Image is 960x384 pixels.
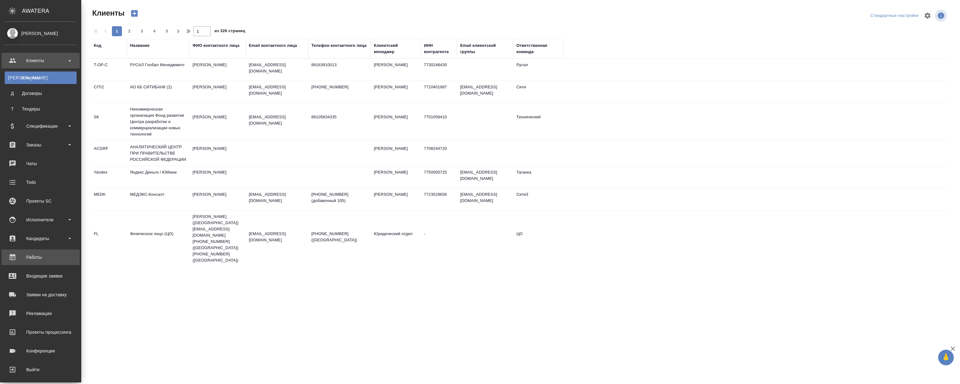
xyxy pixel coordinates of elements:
[421,142,457,164] td: 7708244720
[127,228,189,249] td: Физическое лицо (ЦО)
[8,75,73,81] div: Клиенты
[421,188,457,210] td: 7723529656
[2,175,80,190] a: Todo
[249,62,305,74] p: [EMAIL_ADDRESS][DOMAIN_NAME]
[5,87,77,100] a: ДДоговоры
[311,62,368,68] p: 89163910013
[938,350,954,365] button: 🙏
[189,81,246,103] td: [PERSON_NAME]
[5,178,77,187] div: Todo
[22,5,81,17] div: AWATERA
[457,166,513,188] td: [EMAIL_ADDRESS][DOMAIN_NAME]
[189,188,246,210] td: [PERSON_NAME]
[124,28,134,34] span: 2
[91,59,127,81] td: T-OP-C
[513,111,563,133] td: Технический
[5,327,77,337] div: Проекты процессинга
[421,166,457,188] td: 7750005725
[2,287,80,303] a: Заявки на доставку
[5,215,77,224] div: Исполнители
[513,59,563,81] td: Русал
[869,11,920,21] div: split button
[127,8,142,19] button: Создать
[91,166,127,188] td: Yandex
[371,111,421,133] td: [PERSON_NAME]
[311,42,367,49] div: Телефон контактного лица
[513,166,563,188] td: Таганка
[5,253,77,262] div: Работы
[371,228,421,249] td: Юридический отдел
[91,142,127,164] td: ACGRF
[91,111,127,133] td: SK
[371,59,421,81] td: [PERSON_NAME]
[189,210,246,267] td: [PERSON_NAME] ([GEOGRAPHIC_DATA]) [EMAIL_ADDRESS][DOMAIN_NAME] [PHONE_NUMBER] ([GEOGRAPHIC_DATA])...
[421,59,457,81] td: 7730248430
[149,26,159,36] button: 4
[2,249,80,265] a: Работы
[94,42,101,49] div: Код
[2,306,80,321] a: Рекламации
[137,26,147,36] button: 3
[516,42,560,55] div: Ответственная команда
[2,193,80,209] a: Проекты SC
[91,81,127,103] td: CITI2
[2,324,80,340] a: Проекты процессинга
[189,166,246,188] td: [PERSON_NAME]
[127,103,189,140] td: Некоммерческая организация Фонд развития Центра разработки и коммерциализации новых технологий
[214,27,245,36] span: из 326 страниц
[311,84,368,90] p: [PHONE_NUMBER]
[5,346,77,356] div: Конференции
[5,290,77,299] div: Заявки на доставку
[162,26,172,36] button: 5
[8,106,73,112] div: Тендеры
[371,142,421,164] td: [PERSON_NAME]
[5,71,77,84] a: [PERSON_NAME]Клиенты
[457,81,513,103] td: [EMAIL_ADDRESS][DOMAIN_NAME]
[127,166,189,188] td: Яндекс Деньги / ЮМани
[460,42,510,55] div: Email клиентской группы
[374,42,418,55] div: Клиентский менеджер
[193,42,239,49] div: ФИО контактного лица
[249,191,305,204] p: [EMAIL_ADDRESS][DOMAIN_NAME]
[8,90,73,96] div: Договоры
[371,188,421,210] td: [PERSON_NAME]
[920,8,935,23] span: Настроить таблицу
[5,56,77,65] div: Клиенты
[5,30,77,37] div: [PERSON_NAME]
[127,59,189,81] td: РУСАЛ Глобал Менеджмент
[5,196,77,206] div: Проекты SC
[5,121,77,131] div: Спецификации
[189,59,246,81] td: [PERSON_NAME]
[421,111,457,133] td: 7701058410
[249,84,305,96] p: [EMAIL_ADDRESS][DOMAIN_NAME]
[457,188,513,210] td: [EMAIL_ADDRESS][DOMAIN_NAME]
[311,114,368,120] p: 89105834335
[935,10,948,22] span: Посмотреть информацию
[2,156,80,171] a: Чаты
[5,309,77,318] div: Рекламации
[124,26,134,36] button: 2
[91,188,127,210] td: MEDK
[311,191,368,204] p: [PHONE_NUMBER] (добавочный 105)
[2,362,80,377] a: Выйти
[5,103,77,115] a: ТТендеры
[249,42,297,49] div: Email контактного лица
[91,228,127,249] td: FL
[149,28,159,34] span: 4
[249,231,305,243] p: [EMAIL_ADDRESS][DOMAIN_NAME]
[137,28,147,34] span: 3
[421,228,457,249] td: -
[91,8,124,18] span: Клиенты
[513,188,563,210] td: Сити3
[5,365,77,374] div: Выйти
[189,111,246,133] td: [PERSON_NAME]
[5,271,77,281] div: Входящие заявки
[249,114,305,126] p: [EMAIL_ADDRESS][DOMAIN_NAME]
[424,42,454,55] div: ИНН контрагента
[371,166,421,188] td: [PERSON_NAME]
[127,141,189,166] td: АНАЛИТИЧЕСКИЙ ЦЕНТР ПРИ ПРАВИТЕЛЬСТВЕ РОССИЙСКОЙ ФЕДЕРАЦИИ
[2,268,80,284] a: Входящие заявки
[130,42,149,49] div: Название
[371,81,421,103] td: [PERSON_NAME]
[421,81,457,103] td: 7710401987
